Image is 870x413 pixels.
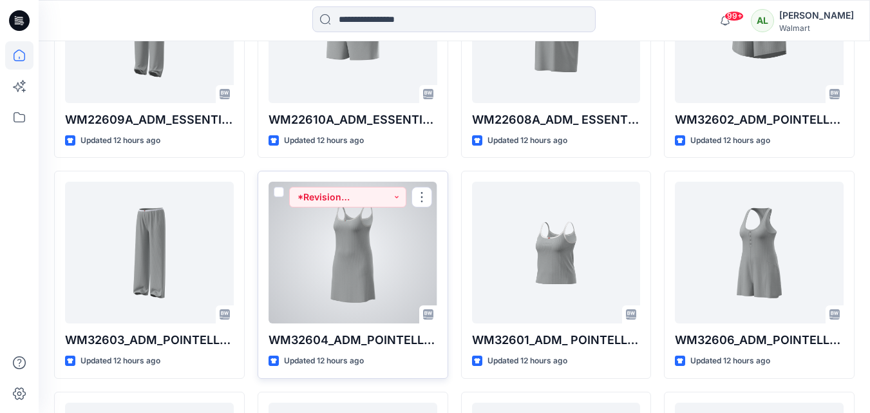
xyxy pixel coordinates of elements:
[690,354,770,368] p: Updated 12 hours ago
[487,354,567,368] p: Updated 12 hours ago
[779,23,854,33] div: Walmart
[724,11,744,21] span: 99+
[80,134,160,148] p: Updated 12 hours ago
[472,331,641,349] p: WM32601_ADM_ POINTELLE TANK
[690,134,770,148] p: Updated 12 hours ago
[269,111,437,129] p: WM22610A_ADM_ESSENTIALS SHORT
[80,354,160,368] p: Updated 12 hours ago
[675,182,844,323] a: WM32606_ADM_POINTELLE ROMPER
[472,182,641,323] a: WM32601_ADM_ POINTELLE TANK
[284,134,364,148] p: Updated 12 hours ago
[779,8,854,23] div: [PERSON_NAME]
[65,111,234,129] p: WM22609A_ADM_ESSENTIALS LONG PANT
[487,134,567,148] p: Updated 12 hours ago
[65,331,234,349] p: WM32603_ADM_POINTELLE OPEN PANT
[675,111,844,129] p: WM32602_ADM_POINTELLE SHORT
[65,182,234,323] a: WM32603_ADM_POINTELLE OPEN PANT
[472,111,641,129] p: WM22608A_ADM_ ESSENTIALS TEE
[751,9,774,32] div: AL
[269,331,437,349] p: WM32604_ADM_POINTELLE SHORT CHEMISE
[675,331,844,349] p: WM32606_ADM_POINTELLE ROMPER
[284,354,364,368] p: Updated 12 hours ago
[269,182,437,323] a: WM32604_ADM_POINTELLE SHORT CHEMISE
